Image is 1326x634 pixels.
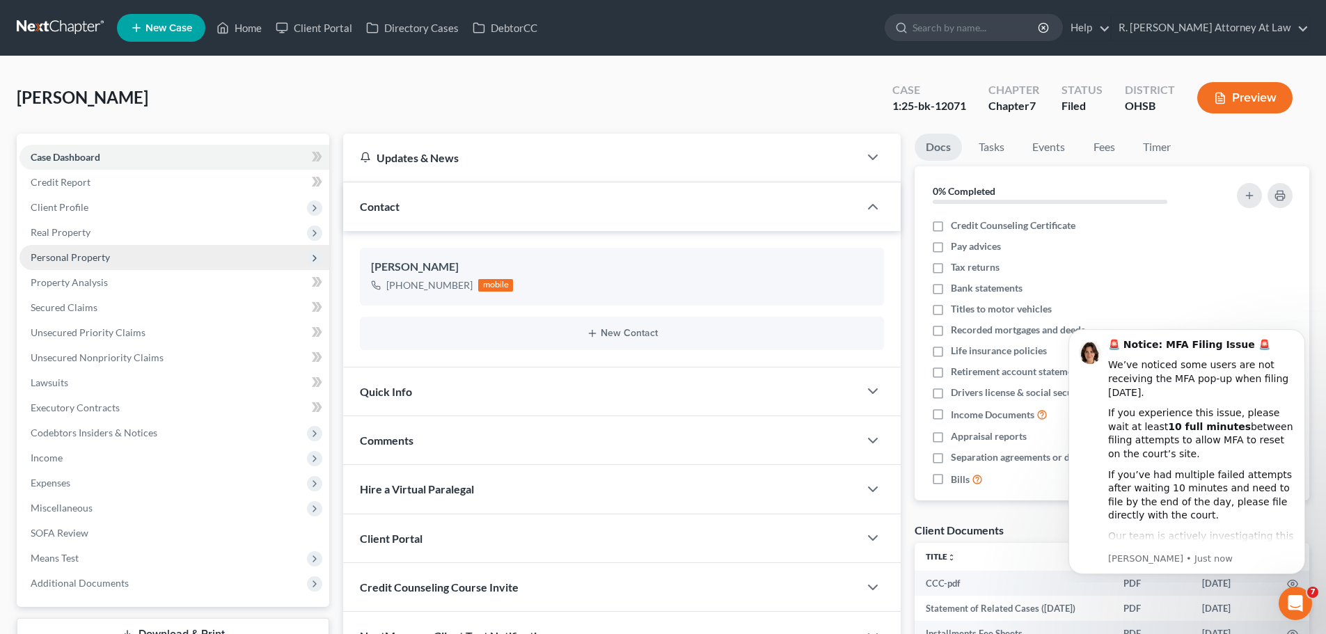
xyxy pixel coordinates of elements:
a: DebtorCC [466,15,544,40]
span: Income [31,452,63,463]
span: Real Property [31,226,90,238]
div: Filed [1061,98,1103,114]
i: unfold_more [947,553,956,562]
iframe: Intercom notifications message [1048,317,1326,583]
a: Docs [915,134,962,161]
a: Secured Claims [19,295,329,320]
span: Case Dashboard [31,151,100,163]
span: Additional Documents [31,577,129,589]
span: Tax returns [951,260,1000,274]
span: Appraisal reports [951,429,1027,443]
span: Unsecured Nonpriority Claims [31,351,164,363]
div: Chapter [988,98,1039,114]
a: Lawsuits [19,370,329,395]
span: Bills [951,473,970,486]
td: PDF [1112,596,1191,621]
span: Codebtors Insiders & Notices [31,427,157,438]
span: Secured Claims [31,301,97,313]
td: PDF [1112,571,1191,596]
span: SOFA Review [31,527,88,539]
a: Events [1021,134,1076,161]
span: Drivers license & social security card [951,386,1110,399]
a: Credit Report [19,170,329,195]
span: Property Analysis [31,276,108,288]
td: [DATE] [1191,596,1276,621]
a: Executory Contracts [19,395,329,420]
div: District [1125,82,1175,98]
span: [PERSON_NAME] [17,87,148,107]
td: [DATE] [1191,571,1276,596]
div: [PHONE_NUMBER] [386,278,473,292]
span: Life insurance policies [951,344,1047,358]
td: Statement of Related Cases ([DATE]) [915,596,1112,621]
span: Separation agreements or decrees of divorces [951,450,1148,464]
span: Retirement account statements [951,365,1086,379]
a: Unsecured Priority Claims [19,320,329,345]
a: Titleunfold_more [926,551,956,562]
div: Updates & News [360,150,842,165]
span: Income Documents [951,408,1034,422]
div: OHSB [1125,98,1175,114]
span: Expenses [31,477,70,489]
span: New Case [145,23,192,33]
button: Preview [1197,82,1293,113]
a: Home [210,15,269,40]
button: New Contact [371,328,873,339]
span: Credit Counseling Course Invite [360,580,519,594]
span: Hire a Virtual Paralegal [360,482,474,496]
div: [PERSON_NAME] [371,259,873,276]
div: 1:25-bk-12071 [892,98,966,114]
a: Fees [1082,134,1126,161]
a: Timer [1132,134,1182,161]
span: Means Test [31,552,79,564]
a: Property Analysis [19,270,329,295]
div: Status [1061,82,1103,98]
span: Client Profile [31,201,88,213]
a: Unsecured Nonpriority Claims [19,345,329,370]
span: 7 [1307,587,1318,598]
iframe: Intercom live chat [1279,587,1312,620]
span: Credit Report [31,176,90,188]
div: Chapter [988,82,1039,98]
div: Client Documents [915,523,1004,537]
a: R. [PERSON_NAME] Attorney At Law [1112,15,1309,40]
span: Quick Info [360,385,412,398]
a: Tasks [968,134,1016,161]
span: Comments [360,434,413,447]
span: Pay advices [951,239,1001,253]
span: Client Portal [360,532,423,545]
span: Titles to motor vehicles [951,302,1052,316]
span: Miscellaneous [31,502,93,514]
input: Search by name... [913,15,1040,40]
div: mobile [478,279,513,292]
span: Personal Property [31,251,110,263]
a: Client Portal [269,15,359,40]
div: Case [892,82,966,98]
span: Executory Contracts [31,402,120,413]
a: Case Dashboard [19,145,329,170]
td: CCC-pdf [915,571,1112,596]
span: Unsecured Priority Claims [31,326,145,338]
a: Directory Cases [359,15,466,40]
strong: 0% Completed [933,185,995,197]
span: Bank statements [951,281,1023,295]
a: Help [1064,15,1110,40]
span: Credit Counseling Certificate [951,219,1075,232]
span: Lawsuits [31,377,68,388]
span: Recorded mortgages and deeds [951,323,1085,337]
span: Contact [360,200,400,213]
span: 7 [1029,99,1036,112]
a: SOFA Review [19,521,329,546]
